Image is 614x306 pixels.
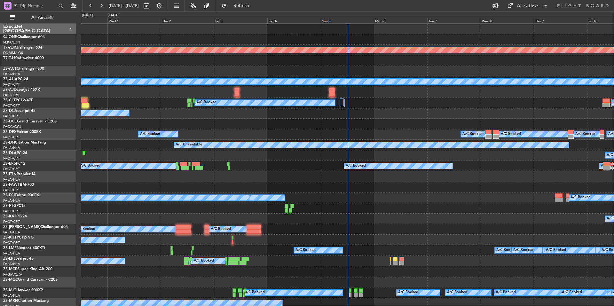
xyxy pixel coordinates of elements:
div: Quick Links [517,3,539,10]
div: A/C Booked [346,161,366,171]
a: FALA/HLA [3,145,20,150]
div: A/C Booked [496,288,516,297]
div: [DATE] [82,13,93,18]
a: ZS-FCIFalcon 900EX [3,193,39,197]
span: T7-AJI [3,46,15,50]
div: A/C Unavailable [176,140,202,150]
div: Tue 7 [427,18,481,23]
a: FALA/HLA [3,230,20,235]
a: FALA/HLA [3,177,20,182]
button: Quick Links [504,1,551,11]
a: FACT/CPT [3,103,20,108]
a: ZS-FTGPC12 [3,204,26,208]
a: ZS-KATPC-24 [3,215,27,218]
div: A/C Booked [562,288,582,297]
a: ZS-KHTPC12/NG [3,236,34,239]
a: FACT/CPT [3,209,20,214]
a: ZS-DFICitation Mustang [3,141,46,145]
span: 9J-ONE [3,35,17,39]
div: A/C Booked [513,246,533,255]
a: ZS-LRJLearjet 45 [3,257,34,261]
span: ZS-KAT [3,215,16,218]
span: ZS-DCA [3,109,17,113]
div: [DATE] [108,13,119,18]
div: A/C Booked [191,256,211,266]
div: A/C Booked [211,224,231,234]
div: Fri 3 [214,18,267,23]
a: ZS-FAWTBM-700 [3,183,34,187]
a: T7-AJIChallenger 604 [3,46,42,50]
button: All Aircraft [7,12,69,23]
a: ZS-ETNPremier IA [3,172,36,176]
span: All Aircraft [17,15,67,20]
a: FACT/CPT [3,135,20,140]
div: A/C Booked [398,288,418,297]
span: ZS-FCI [3,193,15,197]
span: ZS-FAW [3,183,18,187]
span: ZS-MIG [3,288,16,292]
div: A/C Booked [546,246,566,255]
a: FALA/HLA [3,72,20,76]
a: FACT/CPT [3,82,20,87]
a: ZS-ACTChallenger 300 [3,67,44,71]
div: Sat 4 [267,18,321,23]
span: ZS-DLA [3,151,17,155]
a: ZS-CJTPC12/47E [3,98,33,102]
span: ZS-LMF [3,246,17,250]
a: ZS-DEXFalcon 900EX [3,130,41,134]
div: A/C Booked [80,161,100,171]
span: ZS-MCE [3,267,17,271]
span: ZS-KHT [3,236,17,239]
div: A/C Booked [245,288,265,297]
a: ZS-LMFNextant 400XTi [3,246,45,250]
span: ZS-ACT [3,67,17,71]
a: FACT/CPT [3,114,20,119]
a: ZS-MGCGrand Caravan - C208 [3,278,58,282]
span: T7-TJ104 [3,56,20,60]
a: FAGM/QRA [3,272,22,277]
span: ZS-DCC [3,120,17,123]
a: ZS-[PERSON_NAME]Challenger 604 [3,225,68,229]
span: ZS-MGC [3,278,18,282]
div: A/C Booked [462,129,483,139]
button: Refresh [218,1,257,11]
span: ZS-CJT [3,98,16,102]
div: Wed 1 [107,18,161,23]
div: A/C Booked [194,256,214,266]
div: A/C Booked [447,288,467,297]
span: [DATE] - [DATE] [109,3,139,9]
div: A/C Booked [140,129,160,139]
span: ZS-MRH [3,299,18,303]
a: FACT/CPT [3,188,20,192]
span: ZS-[PERSON_NAME] [3,225,40,229]
a: ZS-DLAPC-24 [3,151,27,155]
div: Sun 5 [321,18,374,23]
span: ZS-FTG [3,204,16,208]
div: A/C Booked [575,129,595,139]
a: ZS-MCESuper King Air 200 [3,267,52,271]
a: FAOR/JNB [3,93,20,98]
a: 9J-ONEChallenger 604 [3,35,45,39]
input: Trip Number [20,1,56,11]
a: FACT/CPT [3,156,20,161]
a: FLKK/LUN [3,40,20,45]
a: FACT/CPT [3,219,20,224]
span: ZS-AJD [3,88,17,92]
a: FALA/HLA [3,262,20,266]
span: ZS-LRJ [3,257,15,261]
div: Mon 6 [374,18,427,23]
a: ZS-AHAPC-24 [3,77,28,81]
span: ZS-DFI [3,141,15,145]
a: FAGC/GCJ [3,124,21,129]
span: Refresh [228,4,255,8]
div: Wed 8 [481,18,534,23]
div: A/C Booked [496,246,516,255]
span: ZS-ETN [3,172,17,176]
a: ZS-AJDLearjet 45XR [3,88,40,92]
div: A/C Booked [75,224,95,234]
a: ZS-ERSPC12 [3,162,25,166]
div: A/C Booked [295,246,316,255]
div: Thu 9 [534,18,587,23]
a: FACT/CPT [3,240,20,245]
span: ZS-AHA [3,77,18,81]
